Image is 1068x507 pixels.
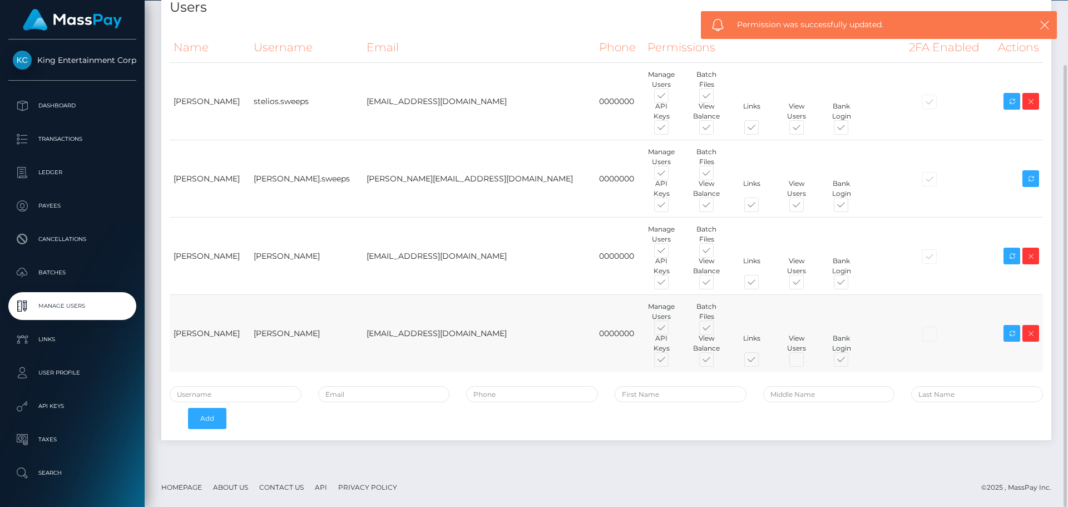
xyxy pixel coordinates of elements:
input: Middle Name [763,386,895,402]
a: Cancellations [8,225,136,253]
a: Privacy Policy [334,479,402,496]
td: [EMAIL_ADDRESS][DOMAIN_NAME] [363,218,595,295]
th: Username [250,32,363,63]
div: Links [729,256,774,276]
a: User Profile [8,359,136,387]
a: API Keys [8,392,136,420]
div: API Keys [639,333,684,353]
a: Dashboard [8,92,136,120]
div: View Users [774,101,819,121]
p: Payees [13,198,132,214]
p: Taxes [13,431,132,448]
th: Permissions [644,32,905,63]
a: Manage Users [8,292,136,320]
p: Search [13,465,132,481]
a: Taxes [8,426,136,454]
th: Actions [990,32,1043,63]
td: [PERSON_NAME].sweeps [250,140,363,218]
button: Add [188,408,226,429]
input: Email [318,386,450,402]
td: [PERSON_NAME] [170,295,250,372]
p: Cancellations [13,231,132,248]
td: [PERSON_NAME][EMAIL_ADDRESS][DOMAIN_NAME] [363,140,595,218]
td: [EMAIL_ADDRESS][DOMAIN_NAME] [363,295,595,372]
a: About Us [209,479,253,496]
a: Search [8,459,136,487]
td: 0000000 [595,295,644,372]
a: Ledger [8,159,136,186]
div: Batch Files [684,70,729,90]
td: [PERSON_NAME] [170,140,250,218]
div: API Keys [639,101,684,121]
div: View Balance [684,256,729,276]
div: View Users [774,256,819,276]
div: View Balance [684,333,729,353]
div: Manage Users [639,147,684,167]
div: View Balance [684,179,729,199]
td: [PERSON_NAME] [250,295,363,372]
td: [PERSON_NAME] [170,218,250,295]
td: [EMAIL_ADDRESS][DOMAIN_NAME] [363,63,595,140]
p: User Profile [13,365,132,381]
div: View Users [774,333,819,353]
span: Permission was successfully updated. [737,19,1012,31]
td: 0000000 [595,140,644,218]
input: First Name [615,386,746,402]
p: Batches [13,264,132,281]
div: Links [729,333,774,353]
div: API Keys [639,256,684,276]
a: API [310,479,332,496]
th: Phone [595,32,644,63]
a: Contact Us [255,479,308,496]
th: Name [170,32,250,63]
p: Manage Users [13,298,132,314]
div: Manage Users [639,224,684,244]
td: 0000000 [595,63,644,140]
input: Phone [466,386,598,402]
td: [PERSON_NAME] [250,218,363,295]
a: Batches [8,259,136,287]
div: Manage Users [639,70,684,90]
p: Transactions [13,131,132,147]
input: Username [170,386,301,402]
div: Manage Users [639,302,684,322]
th: Email [363,32,595,63]
div: © 2025 , MassPay Inc. [981,481,1060,494]
p: Links [13,331,132,348]
td: [PERSON_NAME] [170,63,250,140]
div: Bank Login [819,179,864,199]
th: 2FA Enabled [905,32,990,63]
span: King Entertainment Corp [8,55,136,65]
a: Transactions [8,125,136,153]
div: View Balance [684,101,729,121]
td: 0000000 [595,218,644,295]
div: Batch Files [684,302,729,322]
td: stelios.sweeps [250,63,363,140]
div: Links [729,101,774,121]
div: Batch Files [684,224,729,244]
p: API Keys [13,398,132,415]
div: View Users [774,179,819,199]
div: API Keys [639,179,684,199]
div: Bank Login [819,256,864,276]
p: Ledger [13,164,132,181]
a: Links [8,326,136,353]
div: Bank Login [819,101,864,121]
div: Links [729,179,774,199]
a: Homepage [157,479,206,496]
div: Batch Files [684,147,729,167]
p: Dashboard [13,97,132,114]
a: Payees [8,192,136,220]
input: Last Name [911,386,1043,402]
img: King Entertainment Corp [13,51,32,70]
img: MassPay Logo [23,9,122,31]
div: Bank Login [819,333,864,353]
